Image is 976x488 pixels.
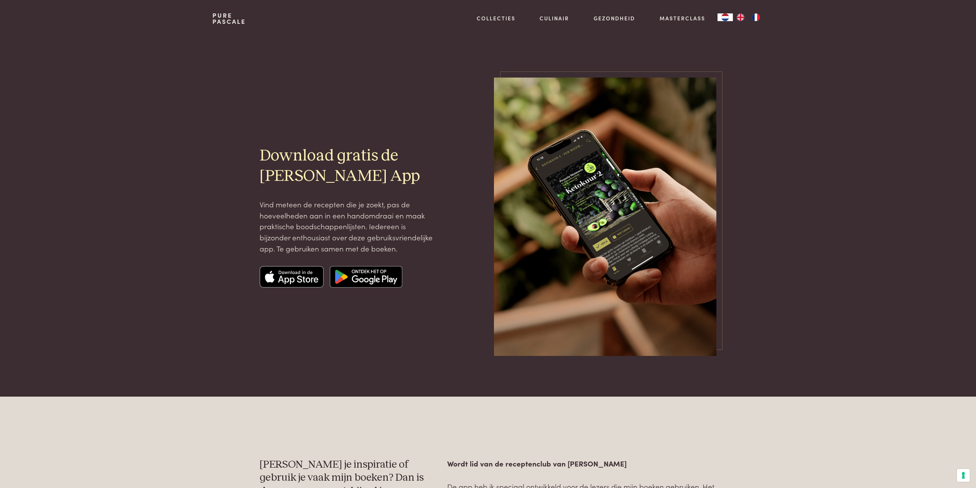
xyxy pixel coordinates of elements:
a: EN [733,13,748,21]
h2: Download gratis de [PERSON_NAME] App [260,146,435,187]
button: Uw voorkeuren voor toestemming voor trackingtechnologieën [957,469,970,482]
a: NL [718,13,733,21]
ul: Language list [733,13,764,21]
img: Apple app store [260,266,324,288]
img: Google app store [330,266,402,288]
aside: Language selected: Nederlands [718,13,764,21]
p: Vind meteen de recepten die je zoekt, pas de hoeveelheden aan in een handomdraai en maak praktisc... [260,199,435,254]
a: FR [748,13,764,21]
div: Language [718,13,733,21]
img: iPhone Mockup 15 [494,78,716,356]
a: Gezondheid [594,14,635,22]
a: PurePascale [212,12,246,25]
strong: Wordt lid van de receptenclub van [PERSON_NAME] [447,458,627,468]
a: Collecties [477,14,515,22]
a: Masterclass [660,14,705,22]
a: Culinair [540,14,569,22]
